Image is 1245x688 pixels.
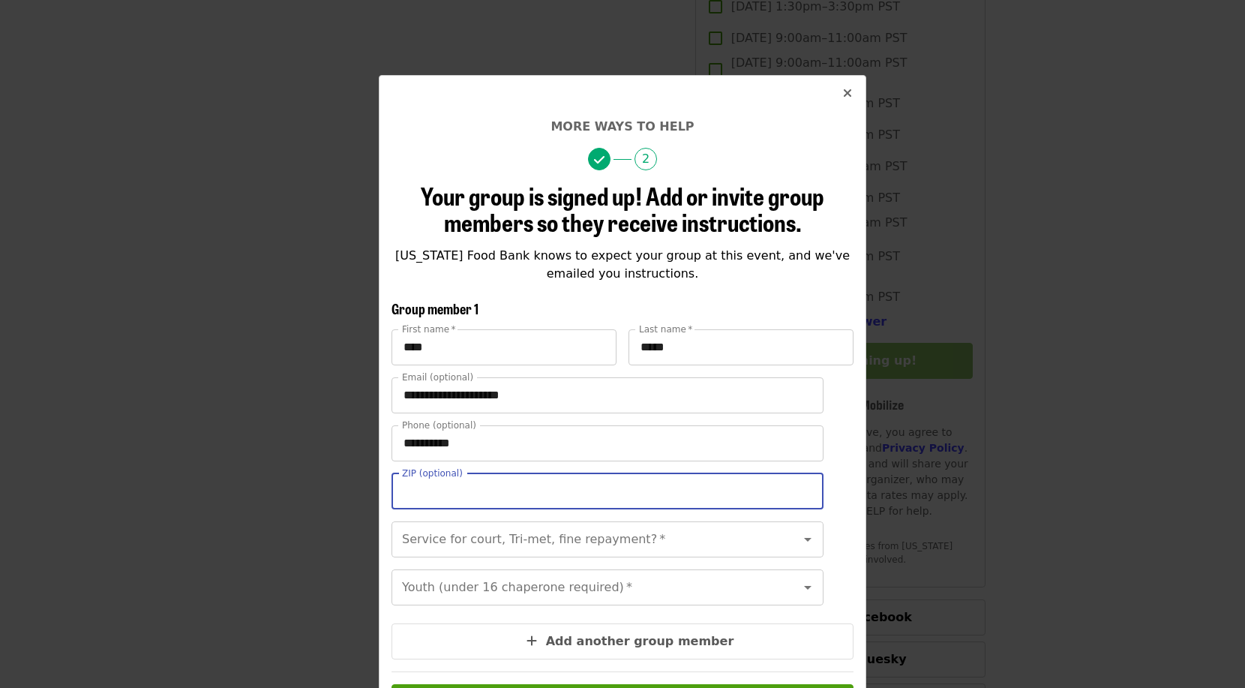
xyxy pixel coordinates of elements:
[797,529,818,550] button: Open
[391,299,478,318] span: Group member 1
[391,623,853,659] button: Add another group member
[639,325,692,334] label: Last name
[402,421,476,430] label: Phone (optional)
[594,153,604,167] i: check icon
[402,373,473,382] label: Email (optional)
[395,248,850,281] span: [US_STATE] Food Bank knows to expect your group at this event, and we've emailed you instructions.
[526,634,537,648] i: plus icon
[402,469,463,478] label: ZIP (optional)
[550,119,694,134] span: More ways to help
[843,86,852,101] i: times icon
[628,329,853,365] input: Last name
[421,178,824,239] span: Your group is signed up! Add or invite group members so they receive instructions.
[391,329,616,365] input: First name
[634,148,657,170] span: 2
[546,634,734,648] span: Add another group member
[402,325,456,334] label: First name
[829,76,865,112] button: Close
[797,577,818,598] button: Open
[391,377,823,413] input: Email (optional)
[391,425,823,461] input: Phone (optional)
[391,473,823,509] input: ZIP (optional)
